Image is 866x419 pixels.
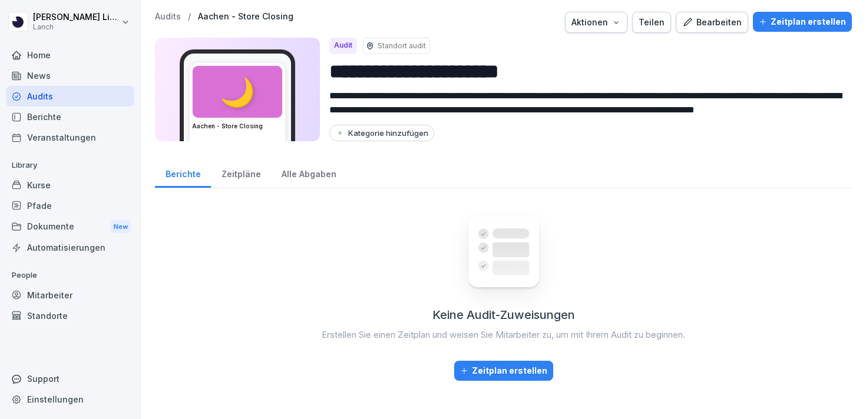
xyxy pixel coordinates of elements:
[198,12,293,22] a: Aachen - Store Closing
[460,364,547,377] div: Zeitplan erstellen
[6,107,134,127] a: Berichte
[6,216,134,238] a: DokumenteNew
[335,128,428,138] div: Kategorie hinzufügen
[6,237,134,258] a: Automatisierungen
[6,86,134,107] a: Audits
[329,125,434,141] button: Kategorie hinzufügen
[6,285,134,305] a: Mitarbeiter
[33,12,119,22] p: [PERSON_NAME] Liebhold
[378,41,426,51] p: Standort audit
[565,12,627,33] button: Aktionen
[454,361,553,381] button: Zeitplan erstellen
[6,127,134,148] a: Veranstaltungen
[6,156,134,175] p: Library
[753,12,852,32] button: Zeitplan erstellen
[193,66,282,118] div: 🌙
[271,158,346,188] a: Alle Abgaben
[211,158,271,188] a: Zeitpläne
[33,23,119,31] p: Lanch
[571,16,621,29] div: Aktionen
[6,195,134,216] a: Pfade
[188,12,191,22] p: /
[6,305,134,326] a: Standorte
[6,368,134,389] div: Support
[759,15,846,28] div: Zeitplan erstellen
[676,12,748,33] button: Bearbeiten
[6,266,134,285] p: People
[329,38,357,54] div: Audit
[632,12,671,33] button: Teilen
[639,16,665,29] div: Teilen
[682,16,742,29] div: Bearbeiten
[6,65,134,86] a: News
[6,175,134,195] a: Kurse
[155,158,211,188] a: Berichte
[322,328,685,342] p: Erstellen Sie einen Zeitplan und weisen Sie Mitarbeiter zu, um mit Ihrem Audit zu beginnen.
[6,45,134,65] a: Home
[155,12,181,22] a: Audits
[6,389,134,410] a: Einstellungen
[111,220,131,234] div: New
[192,122,283,131] h3: Aachen - Store Closing
[432,306,575,324] h2: Keine Audit-Zuweisungen
[6,216,134,238] div: Dokumente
